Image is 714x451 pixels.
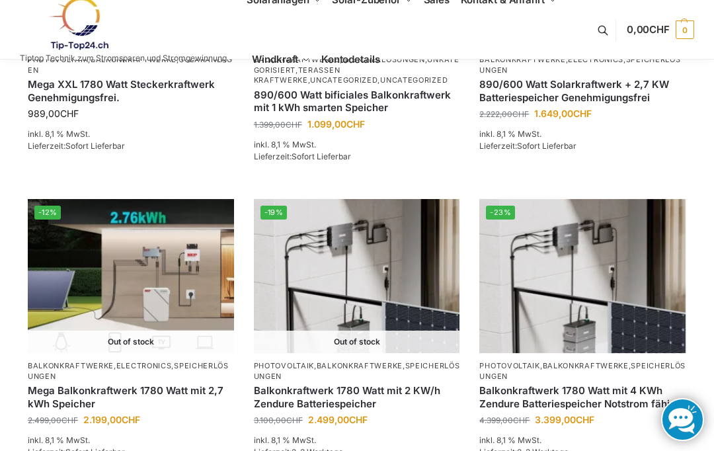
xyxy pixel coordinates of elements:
[254,199,460,354] a: -19% Out of stockZendure-solar-flow-Batteriespeicher für Balkonkraftwerke
[65,141,125,151] span: Sofort Lieferbar
[286,415,303,425] span: CHF
[28,128,234,140] p: inkl. 8,1 % MwSt.
[534,108,592,119] bdi: 1.649,00
[247,30,316,89] a: Windkraft
[254,361,314,370] a: Photovoltaik
[479,141,576,151] span: Lieferzeit:
[28,361,114,370] a: Balkonkraftwerke
[28,55,233,74] a: Solaranlagen
[292,151,351,161] span: Sofort Lieferbar
[346,118,365,130] span: CHF
[60,108,79,119] span: CHF
[116,361,172,370] a: Electronics
[479,384,686,410] a: Balkonkraftwerk 1780 Watt mit 4 KWh Zendure Batteriespeicher Notstrom fähig
[676,20,694,39] span: 0
[479,128,686,140] p: inkl. 8,1 % MwSt.
[28,361,229,380] a: Speicherlösungen
[28,141,125,151] span: Lieferzeit:
[479,109,529,119] bdi: 2.222,00
[28,384,234,410] a: Mega Balkonkraftwerk 1780 Watt mit 2,7 kWh Speicher
[535,414,594,425] bdi: 3.399,00
[252,53,298,65] span: Windkraft
[122,414,140,425] span: CHF
[28,434,234,446] p: inkl. 8,1 % MwSt.
[254,361,460,382] p: , ,
[61,415,78,425] span: CHF
[28,199,234,354] img: Solaranlage mit 2,7 KW Batteriespeicher Genehmigungsfrei
[308,414,368,425] bdi: 2.499,00
[479,78,686,104] a: 890/600 Watt Solarkraftwerk + 2,7 KW Batteriespeicher Genehmigungsfrei
[307,118,365,130] bdi: 1.099,00
[28,199,234,354] a: -12% Out of stockSolaranlage mit 2,7 KW Batteriespeicher Genehmigungsfrei
[317,361,403,370] a: Balkonkraftwerke
[254,139,460,151] p: inkl. 8,1 % MwSt.
[649,23,670,36] span: CHF
[83,414,140,425] bdi: 2.199,00
[254,120,302,130] bdi: 1.399,00
[28,108,79,119] bdi: 989,00
[254,89,460,114] a: 890/600 Watt bificiales Balkonkraftwerk mit 1 kWh smarten Speicher
[254,151,351,161] span: Lieferzeit:
[576,414,594,425] span: CHF
[316,30,385,89] a: Kontodetails
[517,141,576,151] span: Sofort Lieferbar
[479,199,686,354] a: -23%Zendure-solar-flow-Batteriespeicher für Balkonkraftwerke
[513,415,530,425] span: CHF
[321,53,380,65] span: Kontodetails
[479,361,686,382] p: , ,
[28,415,78,425] bdi: 2.499,00
[349,414,368,425] span: CHF
[254,434,460,446] p: inkl. 8,1 % MwSt.
[28,78,234,104] a: Mega XXL 1780 Watt Steckerkraftwerk Genehmigungsfrei.
[254,384,460,410] a: Balkonkraftwerk 1780 Watt mit 2 KW/h Zendure Batteriespeicher
[28,55,234,75] p: , ,
[627,23,670,36] span: 0,00
[479,361,686,380] a: Speicherlösungen
[28,361,234,382] p: , ,
[573,108,592,119] span: CHF
[254,199,460,354] img: Zendure-solar-flow-Batteriespeicher für Balkonkraftwerke
[479,361,539,370] a: Photovoltaik
[512,109,529,119] span: CHF
[479,434,686,446] p: inkl. 8,1 % MwSt.
[254,415,303,425] bdi: 3.100,00
[286,120,302,130] span: CHF
[479,415,530,425] bdi: 4.399,00
[627,10,694,50] a: 0,00CHF 0
[254,361,460,380] a: Speicherlösungen
[20,54,227,62] p: Tiptop Technik zum Stromsparen und Stromgewinnung
[479,199,686,354] img: Zendure-solar-flow-Batteriespeicher für Balkonkraftwerke
[543,361,629,370] a: Balkonkraftwerke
